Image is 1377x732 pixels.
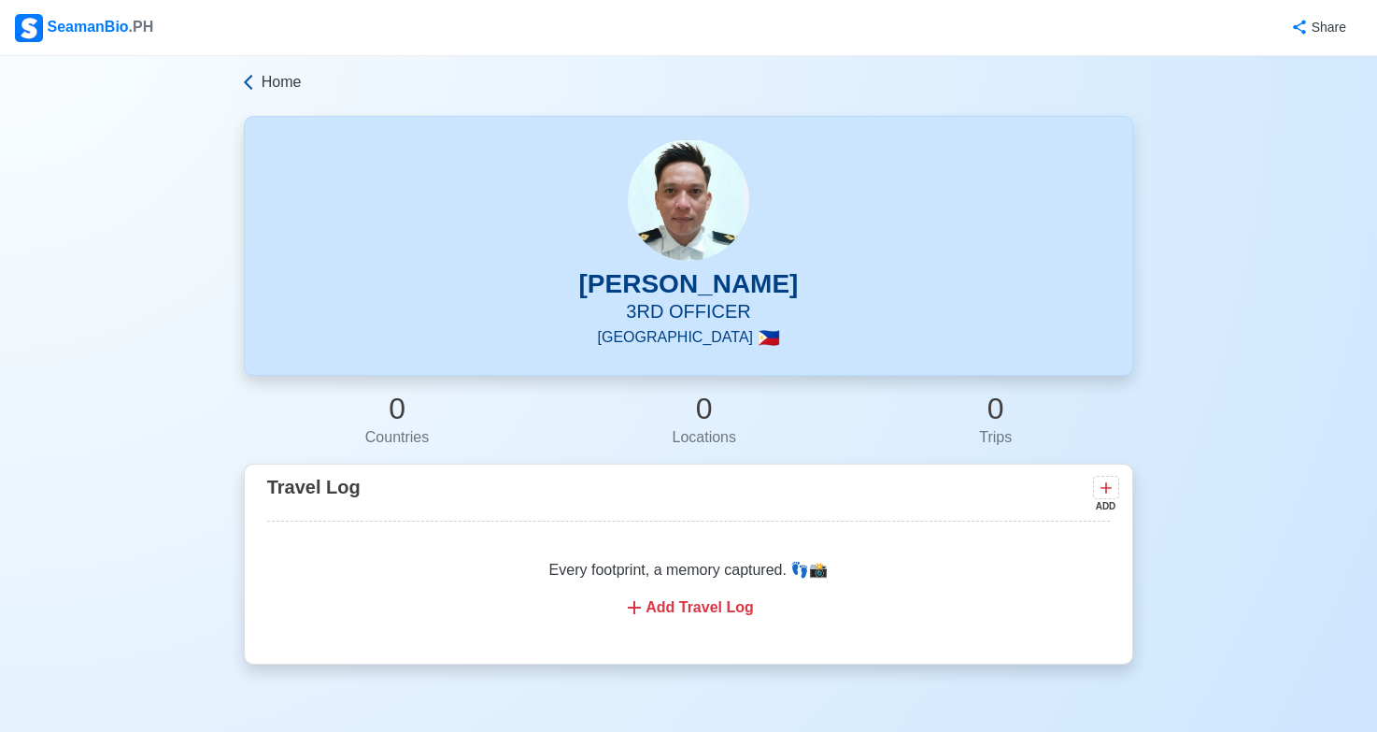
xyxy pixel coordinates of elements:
[239,71,1134,93] a: Home
[290,596,1088,619] div: Add Travel Log
[365,426,429,449] div: Countries
[673,426,737,449] div: Locations
[673,391,737,426] h2: 0
[1093,499,1115,513] div: ADD
[1272,9,1362,46] button: Share
[267,300,1111,326] h5: 3RD OFFICER
[267,477,361,497] span: Travel Log
[758,329,780,347] span: 🇵🇭
[262,71,302,93] span: Home
[15,14,153,42] div: SeamanBio
[979,426,1012,449] div: Trips
[290,559,1088,581] p: Every footprint, a memory captured. 👣📸
[267,326,1111,349] p: [GEOGRAPHIC_DATA]
[979,391,1012,426] h2: 0
[267,268,1111,300] h3: [PERSON_NAME]
[15,14,43,42] img: Logo
[129,19,154,35] span: .PH
[365,391,429,426] h2: 0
